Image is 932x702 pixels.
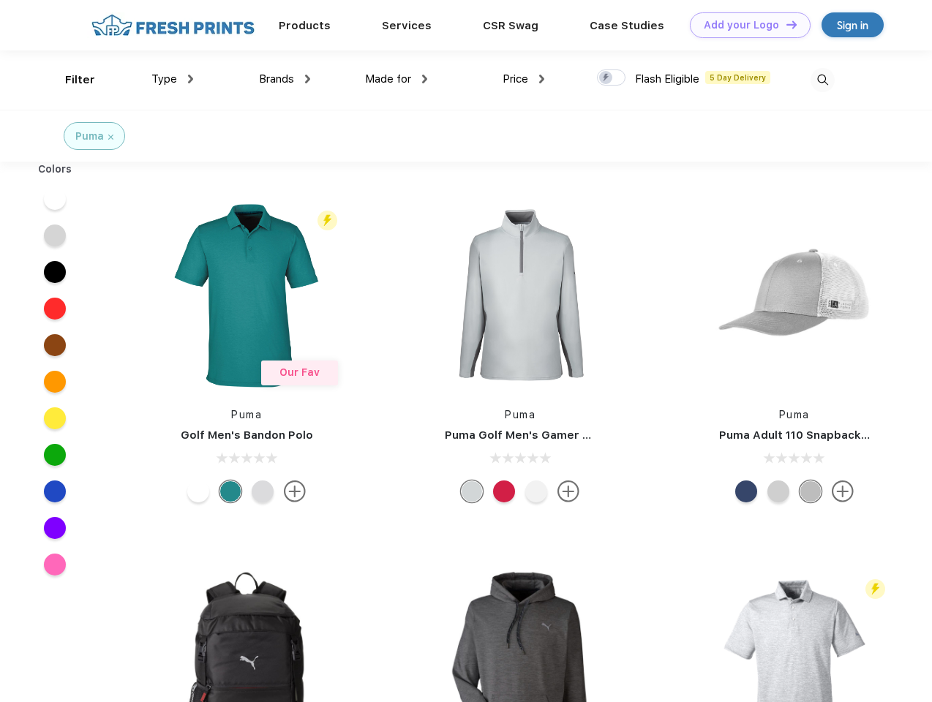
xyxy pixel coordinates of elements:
[832,480,854,502] img: more.svg
[779,409,810,420] a: Puma
[735,480,757,502] div: Peacoat with Qut Shd
[445,429,676,442] a: Puma Golf Men's Gamer Golf Quarter-Zip
[149,198,344,393] img: func=resize&h=266
[188,75,193,83] img: dropdown.png
[422,75,427,83] img: dropdown.png
[505,409,535,420] a: Puma
[767,480,789,502] div: Quarry Brt Whit
[219,480,241,502] div: Green Lagoon
[697,198,892,393] img: func=resize&h=266
[75,129,104,144] div: Puma
[539,75,544,83] img: dropdown.png
[27,162,83,177] div: Colors
[786,20,797,29] img: DT
[837,17,868,34] div: Sign in
[252,480,274,502] div: High Rise
[423,198,617,393] img: func=resize&h=266
[800,480,822,502] div: Quarry with Brt Whit
[279,19,331,32] a: Products
[231,409,262,420] a: Puma
[865,579,885,599] img: flash_active_toggle.svg
[87,12,259,38] img: fo%20logo%202.webp
[483,19,538,32] a: CSR Swag
[365,72,411,86] span: Made for
[108,135,113,140] img: filter_cancel.svg
[181,429,313,442] a: Golf Men's Bandon Polo
[525,480,547,502] div: Bright White
[187,480,209,502] div: Bright White
[557,480,579,502] img: more.svg
[461,480,483,502] div: High Rise
[284,480,306,502] img: more.svg
[382,19,432,32] a: Services
[704,19,779,31] div: Add your Logo
[305,75,310,83] img: dropdown.png
[151,72,177,86] span: Type
[811,68,835,92] img: desktop_search.svg
[279,366,320,378] span: Our Fav
[822,12,884,37] a: Sign in
[493,480,515,502] div: Ski Patrol
[317,211,337,230] img: flash_active_toggle.svg
[503,72,528,86] span: Price
[635,72,699,86] span: Flash Eligible
[65,72,95,88] div: Filter
[705,71,770,84] span: 5 Day Delivery
[259,72,294,86] span: Brands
